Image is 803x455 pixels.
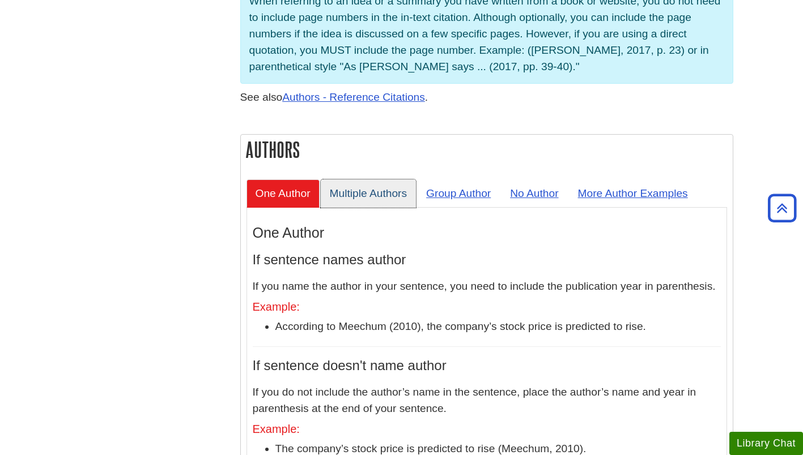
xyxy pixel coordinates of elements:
h5: Example: [253,301,721,313]
h4: If sentence doesn't name author [253,358,721,373]
h5: Example: [253,423,721,435]
p: If you name the author in your sentence, you need to include the publication year in parenthesis. [253,278,721,295]
h2: Authors [241,135,733,165]
a: Multiple Authors [321,179,417,207]
a: Back to Top [764,200,800,216]
a: No Author [501,179,567,207]
a: Authors - Reference Citations [282,91,425,103]
a: One Author [247,179,320,207]
button: Library Chat [729,432,803,455]
a: More Author Examples [569,179,697,207]
p: If you do not include the author’s name in the sentence, place the author’s name and year in pare... [253,384,721,417]
h3: One Author [253,225,721,241]
h4: If sentence names author [253,252,721,267]
li: According to Meechum (2010), the company’s stock price is predicted to rise. [275,319,721,335]
a: Group Author [417,179,500,207]
p: See also . [240,89,733,106]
